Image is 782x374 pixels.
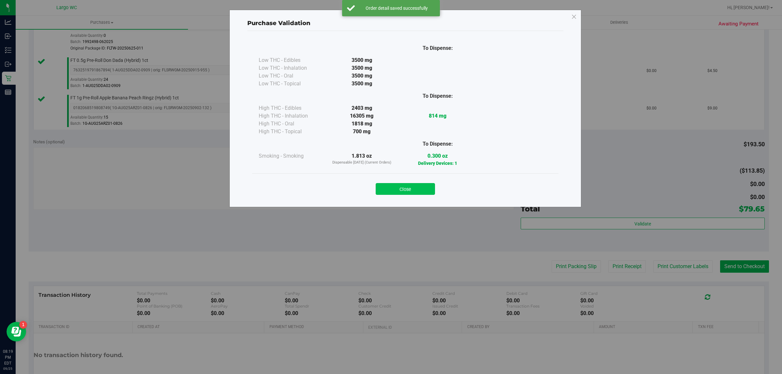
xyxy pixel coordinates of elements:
div: 1.813 oz [324,152,400,165]
div: To Dispense: [400,92,476,100]
p: Dispensable [DATE] (Current Orders) [324,160,400,165]
iframe: Resource center [7,322,26,341]
div: 2403 mg [324,104,400,112]
div: High THC - Edibles [259,104,324,112]
div: 16305 mg [324,112,400,120]
div: Low THC - Oral [259,72,324,80]
div: High THC - Oral [259,120,324,128]
div: To Dispense: [400,44,476,52]
div: 3500 mg [324,80,400,88]
div: To Dispense: [400,140,476,148]
div: High THC - Inhalation [259,112,324,120]
div: Low THC - Topical [259,80,324,88]
span: Purchase Validation [247,20,311,27]
div: 3500 mg [324,56,400,64]
p: Delivery Devices: 1 [400,160,476,167]
div: Low THC - Inhalation [259,64,324,72]
div: Order detail saved successfully [358,5,435,11]
div: 700 mg [324,128,400,136]
div: 1818 mg [324,120,400,128]
button: Close [376,183,435,195]
div: Smoking - Smoking [259,152,324,160]
div: 3500 mg [324,64,400,72]
strong: 814 mg [429,113,446,119]
strong: 0.300 oz [427,153,448,159]
div: High THC - Topical [259,128,324,136]
iframe: Resource center unread badge [19,321,27,329]
div: 3500 mg [324,72,400,80]
div: Low THC - Edibles [259,56,324,64]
